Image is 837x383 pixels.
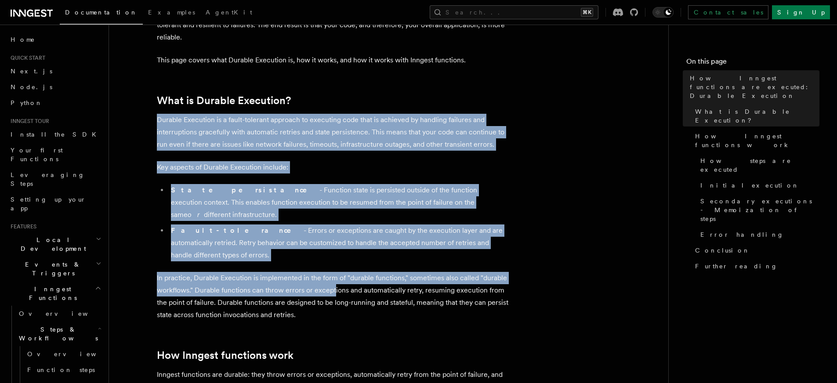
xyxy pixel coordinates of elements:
[7,257,103,281] button: Events & Triggers
[7,285,95,302] span: Inngest Functions
[15,325,98,343] span: Steps & Workflows
[688,5,768,19] a: Contact sales
[697,193,819,227] a: Secondary executions - Memoization of steps
[7,79,103,95] a: Node.js
[7,95,103,111] a: Python
[652,7,674,18] button: Toggle dark mode
[700,197,819,223] span: Secondary executions - Memoization of steps
[7,281,103,306] button: Inngest Functions
[686,70,819,104] a: How Inngest functions are executed: Durable Execution
[430,5,598,19] button: Search...⌘K
[695,107,819,125] span: What is Durable Execution?
[157,94,291,107] a: What is Durable Execution?
[697,227,819,242] a: Error handling
[700,230,784,239] span: Error handling
[11,196,86,212] span: Setting up your app
[7,54,45,61] span: Quick start
[697,153,819,177] a: How steps are executed
[11,147,63,163] span: Your first Functions
[7,118,49,125] span: Inngest tour
[157,161,508,173] p: Key aspects of Durable Execution include:
[171,226,304,235] strong: Fault-tolerance
[168,184,508,221] li: - Function state is persisted outside of the function execution context. This enables function ex...
[157,272,508,321] p: In practice, Durable Execution is implemented in the form of "durable functions," sometimes also ...
[7,126,103,142] a: Install the SDK
[65,9,138,16] span: Documentation
[7,260,96,278] span: Events & Triggers
[148,9,195,16] span: Examples
[11,99,43,106] span: Python
[581,8,593,17] kbd: ⌘K
[24,346,103,362] a: Overview
[60,3,143,25] a: Documentation
[7,235,96,253] span: Local Development
[11,83,52,90] span: Node.js
[700,156,819,174] span: How steps are executed
[11,131,101,138] span: Install the SDK
[19,310,109,317] span: Overview
[157,7,508,43] p: One of the core features of Inngest is Durable Execution. Durable Execution allows your functions...
[692,242,819,258] a: Conclusion
[7,232,103,257] button: Local Development
[695,246,750,255] span: Conclusion
[695,262,778,271] span: Further reading
[157,114,508,151] p: Durable Execution is a fault-tolerant approach to executing code that is achieved by handling fai...
[200,3,257,24] a: AgentKit
[168,224,508,261] li: - Errors or exceptions are caught by the execution layer and are automatically retried. Retry beh...
[143,3,200,24] a: Examples
[157,349,293,361] a: How Inngest functions work
[11,35,35,44] span: Home
[7,223,36,230] span: Features
[24,362,103,378] a: Function steps
[27,366,95,373] span: Function steps
[11,68,52,75] span: Next.js
[772,5,830,19] a: Sign Up
[188,210,204,219] em: or
[11,171,85,187] span: Leveraging Steps
[697,177,819,193] a: Initial execution
[686,56,819,70] h4: On this page
[7,191,103,216] a: Setting up your app
[27,350,118,358] span: Overview
[7,63,103,79] a: Next.js
[692,258,819,274] a: Further reading
[171,186,319,194] strong: State persistance
[692,104,819,128] a: What is Durable Execution?
[15,306,103,322] a: Overview
[206,9,252,16] span: AgentKit
[7,167,103,191] a: Leveraging Steps
[690,74,819,100] span: How Inngest functions are executed: Durable Execution
[7,142,103,167] a: Your first Functions
[695,132,819,149] span: How Inngest functions work
[15,322,103,346] button: Steps & Workflows
[692,128,819,153] a: How Inngest functions work
[700,181,799,190] span: Initial execution
[7,32,103,47] a: Home
[157,54,508,66] p: This page covers what Durable Execution is, how it works, and how it works with Inngest functions.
